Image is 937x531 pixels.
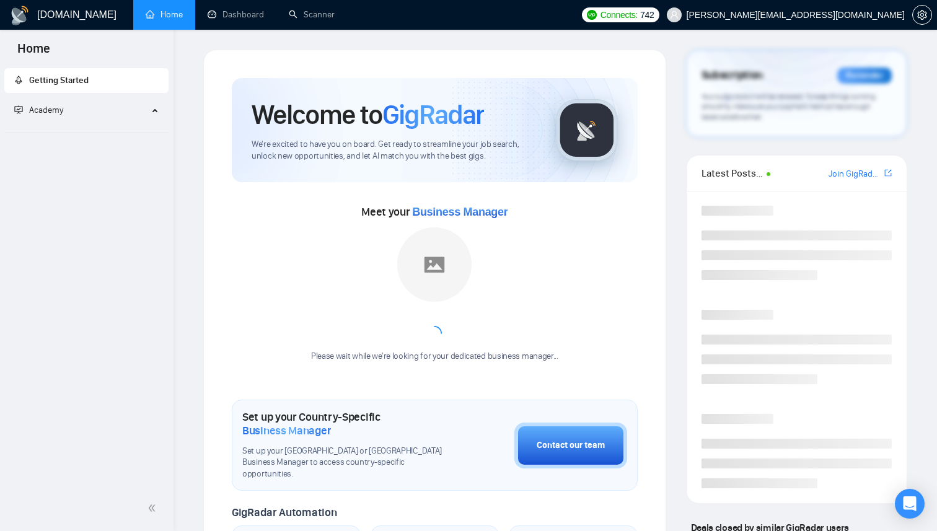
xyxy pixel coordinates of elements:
span: 742 [640,8,654,22]
a: searchScanner [289,9,335,20]
img: gigradar-logo.png [556,99,618,161]
div: Reminder [837,68,892,84]
span: Getting Started [29,75,89,86]
a: homeHome [146,9,183,20]
div: Open Intercom Messenger [895,489,925,519]
span: Business Manager [412,206,508,218]
img: logo [10,6,30,25]
div: Contact our team [537,439,605,452]
span: Academy [14,105,63,115]
h1: Set up your Country-Specific [242,410,452,437]
a: Join GigRadar Slack Community [829,167,882,181]
span: fund-projection-screen [14,105,23,114]
span: Meet your [361,205,508,219]
span: setting [913,10,931,20]
button: setting [912,5,932,25]
span: Set up your [GEOGRAPHIC_DATA] or [GEOGRAPHIC_DATA] Business Manager to access country-specific op... [242,445,452,481]
a: dashboardDashboard [208,9,264,20]
span: We're excited to have you on board. Get ready to streamline your job search, unlock new opportuni... [252,139,536,162]
span: rocket [14,76,23,84]
a: export [884,167,892,179]
span: Business Manager [242,424,331,437]
span: loading [427,326,442,341]
li: Academy Homepage [4,128,169,136]
img: upwork-logo.png [587,10,597,20]
h1: Welcome to [252,98,484,131]
button: Contact our team [514,423,627,468]
span: GigRadar [382,98,484,131]
span: Connects: [600,8,638,22]
span: Your subscription will be renewed. To keep things running smoothly, make sure your payment method... [702,92,876,121]
div: Please wait while we're looking for your dedicated business manager... [304,351,566,362]
span: Subscription [702,65,763,86]
span: export [884,168,892,178]
span: double-left [147,502,160,514]
li: Getting Started [4,68,169,93]
img: placeholder.png [397,227,472,302]
span: user [670,11,679,19]
span: GigRadar Automation [232,506,337,519]
a: setting [912,10,932,20]
span: Latest Posts from the GigRadar Community [702,165,763,181]
span: Academy [29,105,63,115]
span: Home [7,40,60,66]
